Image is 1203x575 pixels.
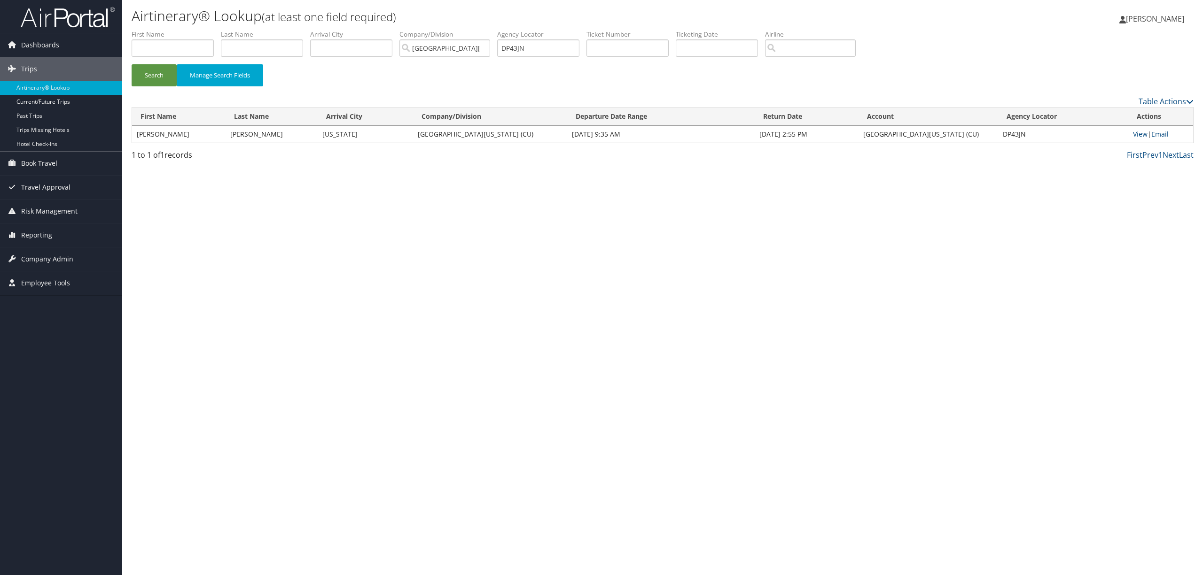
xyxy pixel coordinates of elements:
[413,107,567,126] th: Company/Division
[132,126,226,143] td: [PERSON_NAME]
[310,30,399,39] label: Arrival City
[399,30,497,39] label: Company/Division
[1142,150,1158,160] a: Prev
[1126,14,1184,24] span: [PERSON_NAME]
[1139,96,1194,107] a: Table Actions
[132,6,840,26] h1: Airtinerary® Lookup
[755,126,859,143] td: [DATE] 2:55 PM
[676,30,765,39] label: Ticketing Date
[226,107,318,126] th: Last Name: activate to sort column ascending
[998,107,1128,126] th: Agency Locator: activate to sort column ascending
[21,57,37,81] span: Trips
[1158,150,1163,160] a: 1
[1127,150,1142,160] a: First
[318,107,413,126] th: Arrival City: activate to sort column descending
[262,9,396,24] small: (at least one field required)
[1163,150,1179,160] a: Next
[21,247,73,271] span: Company Admin
[21,33,59,57] span: Dashboards
[859,107,998,126] th: Account: activate to sort column ascending
[21,199,78,223] span: Risk Management
[132,30,221,39] label: First Name
[413,126,567,143] td: [GEOGRAPHIC_DATA][US_STATE] (CU)
[1179,150,1194,160] a: Last
[497,30,586,39] label: Agency Locator
[132,107,226,126] th: First Name: activate to sort column ascending
[567,107,755,126] th: Departure Date Range: activate to sort column ascending
[1151,130,1169,138] a: Email
[998,126,1128,143] td: DP43JN
[132,64,177,86] button: Search
[859,126,998,143] td: [GEOGRAPHIC_DATA][US_STATE] (CU)
[21,176,70,199] span: Travel Approval
[21,6,115,28] img: airportal-logo.png
[1133,130,1148,138] a: View
[1128,107,1193,126] th: Actions
[21,271,70,295] span: Employee Tools
[1119,5,1194,33] a: [PERSON_NAME]
[132,149,387,165] div: 1 to 1 of records
[177,64,263,86] button: Manage Search Fields
[21,223,52,247] span: Reporting
[765,30,863,39] label: Airline
[318,126,413,143] td: [US_STATE]
[567,126,755,143] td: [DATE] 9:35 AM
[21,152,57,175] span: Book Travel
[586,30,676,39] label: Ticket Number
[226,126,318,143] td: [PERSON_NAME]
[1128,126,1193,143] td: |
[221,30,310,39] label: Last Name
[755,107,859,126] th: Return Date: activate to sort column ascending
[160,150,164,160] span: 1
